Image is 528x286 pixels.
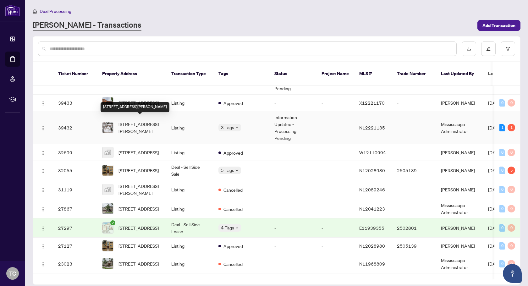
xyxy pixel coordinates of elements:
span: W12110994 [359,150,386,155]
div: 0 [508,99,515,107]
span: [DATE] [488,187,502,192]
td: - [316,144,354,161]
span: down [235,226,239,229]
td: 23023 [53,254,97,273]
span: Cancelled [223,186,243,193]
td: - [269,218,316,238]
span: [DATE] [488,261,502,267]
span: 3 Tags [221,124,234,131]
td: 31119 [53,180,97,199]
td: - [316,180,354,199]
button: Logo [38,98,48,108]
td: - [392,180,436,199]
td: Deal - Sell Side Sale [166,161,213,180]
img: Logo [41,101,46,106]
th: Ticket Number [53,62,97,86]
img: Logo [41,207,46,212]
td: - [392,95,436,111]
td: [PERSON_NAME] [436,238,483,254]
span: down [235,126,239,129]
img: thumbnail-img [102,258,113,269]
button: Logo [38,123,48,133]
img: Logo [41,168,46,173]
div: 0 [499,205,505,212]
span: [STREET_ADDRESS] [118,224,159,231]
span: check-circle [110,220,115,225]
div: 0 [499,186,505,193]
button: Logo [38,147,48,157]
span: [STREET_ADDRESS] [118,260,159,267]
td: Mississauga Administrator [436,199,483,218]
td: 2505139 [392,161,436,180]
button: Logo [38,241,48,251]
td: - [269,180,316,199]
span: down [235,169,239,172]
span: Cancelled [223,206,243,212]
span: [STREET_ADDRESS] [118,167,159,174]
td: - [392,144,436,161]
td: Deal - Sell Side Lease [166,218,213,238]
span: 5 Tags [221,167,234,174]
td: 27297 [53,218,97,238]
button: Logo [38,259,48,269]
button: Open asap [503,264,522,283]
img: thumbnail-img [102,240,113,251]
td: - [269,144,316,161]
td: - [269,95,316,111]
div: 0 [499,242,505,250]
span: [STREET_ADDRESS][PERSON_NAME] [118,121,161,135]
td: [PERSON_NAME] [436,95,483,111]
span: [STREET_ADDRESS] [118,242,159,249]
span: [STREET_ADDRESS] [118,99,159,106]
img: thumbnail-img [102,122,113,133]
img: Logo [41,226,46,231]
span: N11968809 [359,261,385,267]
td: [PERSON_NAME] [436,161,483,180]
td: 39433 [53,95,97,111]
div: 0 [499,149,505,156]
span: [STREET_ADDRESS] [118,205,159,212]
span: N12028980 [359,243,385,249]
span: edit [486,47,491,51]
span: [DATE] [488,168,502,173]
span: N12041223 [359,206,385,212]
div: [STREET_ADDRESS][PERSON_NAME] [101,102,169,112]
button: Logo [38,204,48,214]
div: 1 [499,124,505,131]
span: download [467,47,471,51]
div: 0 [508,186,515,193]
div: 0 [499,224,505,232]
td: 2502801 [392,218,436,238]
span: [DATE] [488,150,502,155]
td: [PERSON_NAME] [436,144,483,161]
div: 0 [499,99,505,107]
img: logo [5,5,20,16]
td: Listing [166,254,213,273]
td: - [316,111,354,144]
td: - [392,111,436,144]
span: filter [506,47,510,51]
span: E11939355 [359,225,384,231]
img: thumbnail-img [102,223,113,233]
div: 0 [499,260,505,267]
button: edit [481,41,496,56]
th: Trade Number [392,62,436,86]
th: Transaction Type [166,62,213,86]
span: Approved [223,243,243,250]
button: Logo [38,223,48,233]
span: home [33,9,37,14]
td: 32055 [53,161,97,180]
div: 0 [508,242,515,250]
td: 27127 [53,238,97,254]
td: - [316,238,354,254]
span: [STREET_ADDRESS] [118,149,159,156]
button: filter [501,41,515,56]
button: download [462,41,476,56]
td: - [269,161,316,180]
span: [DATE] [488,100,502,106]
td: - [269,238,316,254]
img: Logo [41,151,46,156]
th: Project Name [316,62,354,86]
span: Add Transaction [482,20,515,30]
div: 0 [508,224,515,232]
